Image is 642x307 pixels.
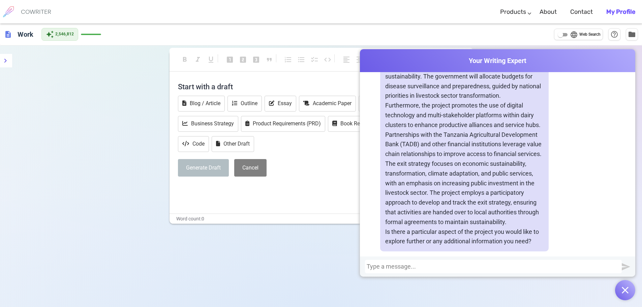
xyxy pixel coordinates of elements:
a: My Profile [606,2,635,22]
h6: Click to edit title [15,28,36,41]
button: Outline [227,96,262,112]
span: looks_3 [252,56,260,64]
span: 05:14 [380,253,389,263]
img: Open chat [622,287,629,294]
button: Book Report [328,116,374,132]
span: language [570,31,578,39]
span: Your Writing Expert [360,56,635,66]
span: format_quote [265,56,273,64]
a: Contact [570,2,593,22]
span: format_bold [181,56,189,64]
span: description [4,30,12,38]
span: format_align_left [342,56,350,64]
button: Business Strategy [178,116,238,132]
button: Blog / Article [178,96,225,112]
span: format_underlined [207,56,215,64]
p: Is there a particular aspect of the project you would like to explore further or any additional i... [385,227,544,247]
a: Products [500,2,526,22]
span: code [324,56,332,64]
span: help_outline [610,30,618,38]
button: Product Requirements (PRD) [241,116,325,132]
button: Manage Documents [626,28,638,40]
span: format_list_bulleted [297,56,305,64]
span: format_italic [194,56,202,64]
h6: COWRITER [21,9,51,15]
span: Web Search [579,31,601,38]
button: Other Draft [212,136,254,152]
span: checklist [310,56,318,64]
button: Generate Draft [178,159,229,177]
b: My Profile [606,8,635,16]
button: Help & Shortcuts [608,28,620,40]
img: Send [622,263,630,271]
button: Cancel [234,159,267,177]
div: Word count: 0 [170,214,473,224]
span: format_align_center [356,56,364,64]
span: auto_awesome [46,30,54,38]
span: folder [628,30,636,38]
a: About [540,2,557,22]
span: 2,546,812 [55,31,74,38]
button: Academic Paper [299,96,356,112]
span: looks_two [239,56,247,64]
button: Marketing Campaign [359,96,426,112]
span: looks_one [226,56,234,64]
button: Code [178,136,209,152]
span: format_list_numbered [284,56,292,64]
p: Furthermore, the project promotes the use of digital technology and multi-stakeholder platforms w... [385,101,544,227]
button: Essay [265,96,296,112]
h4: Start with a draft [178,79,464,95]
